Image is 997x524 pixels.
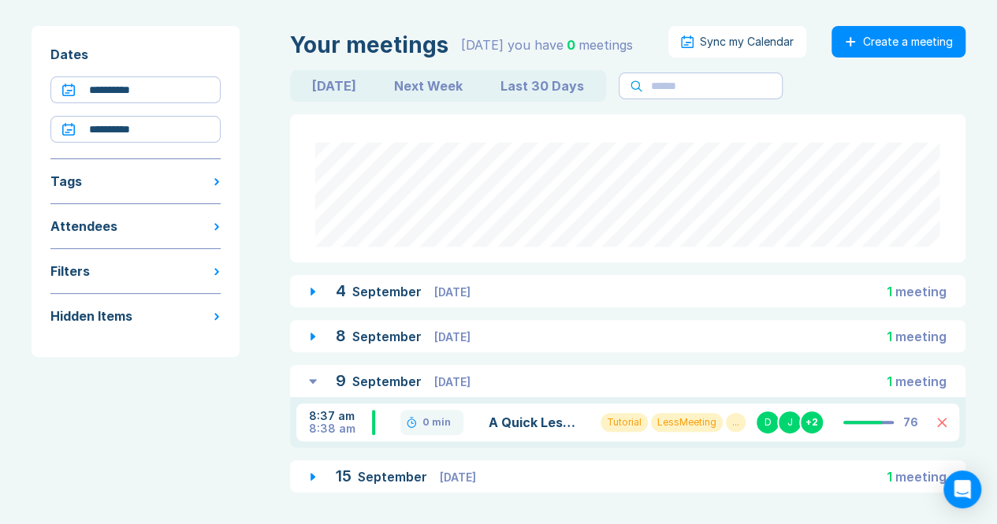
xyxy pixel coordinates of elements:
[352,373,425,389] span: September
[309,410,372,422] div: 8:37 am
[651,413,723,432] div: LessMeeting
[422,416,451,429] div: 0 min
[352,284,425,299] span: September
[799,410,824,435] div: + 2
[482,73,603,98] button: Last 30 Days
[50,307,132,325] div: Hidden Items
[601,413,648,432] div: Tutorial
[358,469,430,485] span: September
[755,410,780,435] div: D
[336,281,346,300] span: 4
[336,466,352,485] span: 15
[293,73,375,98] button: [DATE]
[831,26,965,58] button: Create a meeting
[863,35,953,48] div: Create a meeting
[50,217,117,236] div: Attendees
[777,410,802,435] div: J
[887,373,892,389] span: 1
[440,470,476,484] span: [DATE]
[352,329,425,344] span: September
[887,329,892,344] span: 1
[567,37,575,53] span: 0
[903,416,918,429] div: 76
[895,469,947,485] span: meeting
[50,45,221,64] div: Dates
[434,330,471,344] span: [DATE]
[895,329,947,344] span: meeting
[336,326,346,345] span: 8
[375,73,482,98] button: Next Week
[895,284,947,299] span: meeting
[461,35,633,54] div: [DATE] you have meeting s
[434,375,471,388] span: [DATE]
[887,469,892,485] span: 1
[50,262,90,281] div: Filters
[434,285,471,299] span: [DATE]
[336,371,346,390] span: 9
[290,32,448,58] div: Your meetings
[726,413,746,432] div: ...
[937,418,947,427] button: Delete
[489,413,582,432] a: A Quick LessMeeting "Meeting Page" Tutorial
[895,373,947,389] span: meeting
[943,470,981,508] div: Open Intercom Messenger
[309,422,372,435] div: 8:38 am
[50,172,82,191] div: Tags
[700,35,794,48] div: Sync my Calendar
[887,284,892,299] span: 1
[668,26,806,58] button: Sync my Calendar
